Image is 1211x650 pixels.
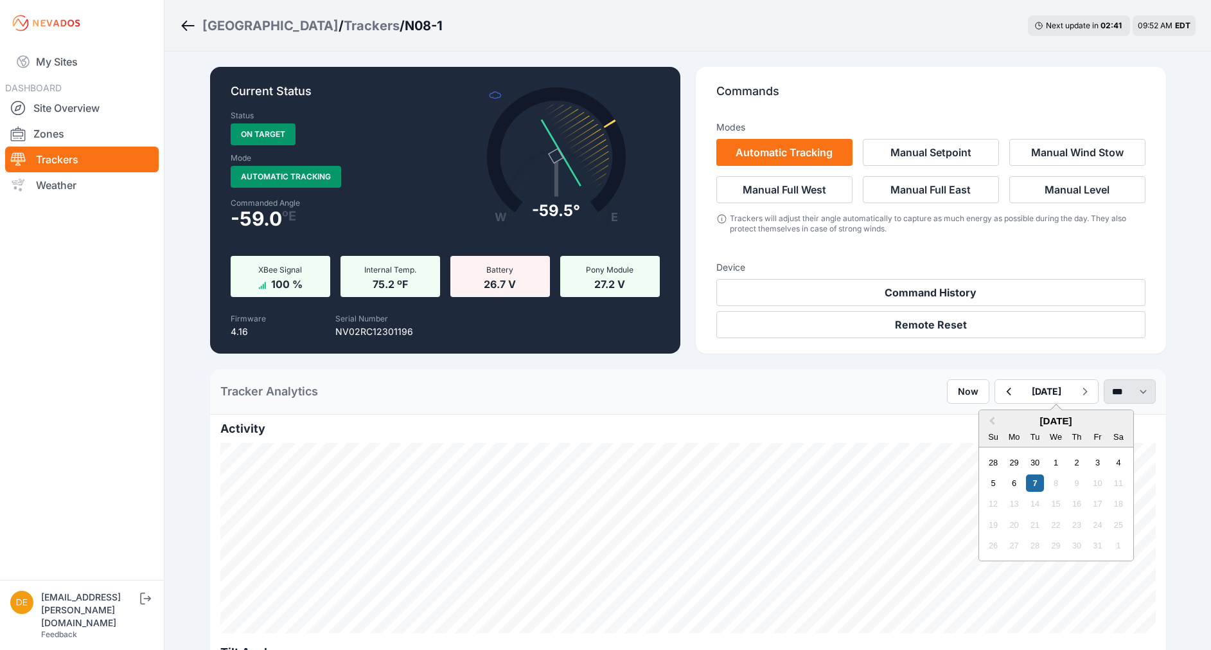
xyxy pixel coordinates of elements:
span: / [339,17,344,35]
div: Wednesday [1047,428,1065,446]
a: Trackers [344,17,400,35]
p: 4.16 [231,325,266,338]
span: 100 % [271,275,303,291]
button: Now [947,379,989,404]
div: Not available Thursday, October 16th, 2025 [1068,495,1085,512]
span: EDT [1175,21,1190,30]
div: Choose Wednesday, October 1st, 2025 [1047,454,1065,471]
button: Previous Month [980,411,1001,432]
div: Choose Tuesday, October 7th, 2025 [1026,474,1043,492]
div: Choose Sunday, October 5th, 2025 [985,474,1002,492]
button: Manual Wind Stow [1009,139,1145,166]
span: Battery [486,265,513,275]
button: Remote Reset [716,311,1145,338]
label: Firmware [231,314,266,323]
div: Tuesday [1026,428,1043,446]
nav: Breadcrumb [180,9,443,42]
div: Not available Tuesday, October 28th, 2025 [1026,537,1043,554]
a: [GEOGRAPHIC_DATA] [202,17,339,35]
span: 09:52 AM [1138,21,1172,30]
p: NV02RC12301196 [335,325,413,338]
div: Not available Friday, October 31st, 2025 [1089,537,1106,554]
div: Sunday [985,428,1002,446]
p: Commands [716,82,1145,111]
a: Trackers [5,147,159,172]
div: Not available Sunday, October 26th, 2025 [985,537,1002,554]
div: Friday [1089,428,1106,446]
button: Manual Level [1009,176,1145,203]
button: Automatic Tracking [716,139,853,166]
label: Serial Number [335,314,388,323]
div: Not available Wednesday, October 22nd, 2025 [1047,516,1065,534]
button: Command History [716,279,1145,306]
div: Not available Saturday, October 18th, 2025 [1109,495,1127,512]
label: Mode [231,153,251,163]
span: º E [282,211,296,221]
span: XBee Signal [258,265,302,275]
div: Not available Friday, October 24th, 2025 [1089,516,1106,534]
span: / [400,17,405,35]
div: Not available Thursday, October 23rd, 2025 [1068,516,1085,534]
div: Not available Wednesday, October 15th, 2025 [1047,495,1065,512]
div: Not available Wednesday, October 29th, 2025 [1047,537,1065,554]
a: Site Overview [5,95,159,121]
a: Weather [5,172,159,198]
div: Choose Friday, October 3rd, 2025 [1089,454,1106,471]
div: Choose Sunday, September 28th, 2025 [985,454,1002,471]
h2: Activity [220,420,1156,438]
span: 75.2 ºF [373,275,408,291]
span: Automatic Tracking [231,166,341,188]
h2: [DATE] [979,415,1133,426]
label: Commanded Angle [231,198,438,208]
button: Manual Setpoint [863,139,999,166]
div: Monday [1005,428,1023,446]
div: Saturday [1109,428,1127,446]
h2: Tracker Analytics [220,383,318,401]
div: Choose Date [978,410,1134,561]
div: -59.5° [532,201,580,221]
span: Pony Module [586,265,633,275]
div: Choose Tuesday, September 30th, 2025 [1026,454,1043,471]
div: Not available Monday, October 20th, 2025 [1005,516,1023,534]
span: DASHBOARD [5,82,62,93]
span: Next update in [1046,21,1099,30]
div: Not available Saturday, October 25th, 2025 [1109,516,1127,534]
div: Not available Tuesday, October 21st, 2025 [1026,516,1043,534]
h3: Modes [716,121,745,134]
div: Not available Sunday, October 12th, 2025 [985,495,1002,512]
div: Month October, 2025 [983,452,1129,556]
div: Not available Friday, October 17th, 2025 [1089,495,1106,512]
span: 26.7 V [484,275,516,291]
div: Trackers will adjust their angle automatically to capture as much energy as possible during the d... [730,213,1145,234]
span: 27.2 V [594,275,625,291]
div: Not available Thursday, October 30th, 2025 [1068,537,1085,554]
button: Manual Full East [863,176,999,203]
button: Manual Full West [716,176,853,203]
span: Internal Temp. [364,265,416,275]
div: Not available Saturday, October 11th, 2025 [1109,474,1127,492]
label: Status [231,111,254,121]
div: Choose Monday, September 29th, 2025 [1005,454,1023,471]
a: My Sites [5,46,159,77]
div: Not available Monday, October 13th, 2025 [1005,495,1023,512]
div: Not available Thursday, October 9th, 2025 [1068,474,1085,492]
span: -59.0 [231,211,282,226]
div: Not available Friday, October 10th, 2025 [1089,474,1106,492]
button: [DATE] [1021,380,1072,403]
a: Zones [5,121,159,147]
div: Not available Monday, October 27th, 2025 [1005,537,1023,554]
img: devin.martin@nevados.solar [10,591,33,614]
div: Thursday [1068,428,1085,446]
h3: N08-1 [405,17,443,35]
div: Not available Sunday, October 19th, 2025 [985,516,1002,534]
div: 02 : 41 [1101,21,1124,31]
div: Choose Saturday, October 4th, 2025 [1109,454,1127,471]
p: Current Status [231,82,660,111]
span: On Target [231,123,296,145]
div: Choose Thursday, October 2nd, 2025 [1068,454,1085,471]
img: Nevados [10,13,82,33]
div: Choose Monday, October 6th, 2025 [1005,474,1023,492]
div: Not available Wednesday, October 8th, 2025 [1047,474,1065,492]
